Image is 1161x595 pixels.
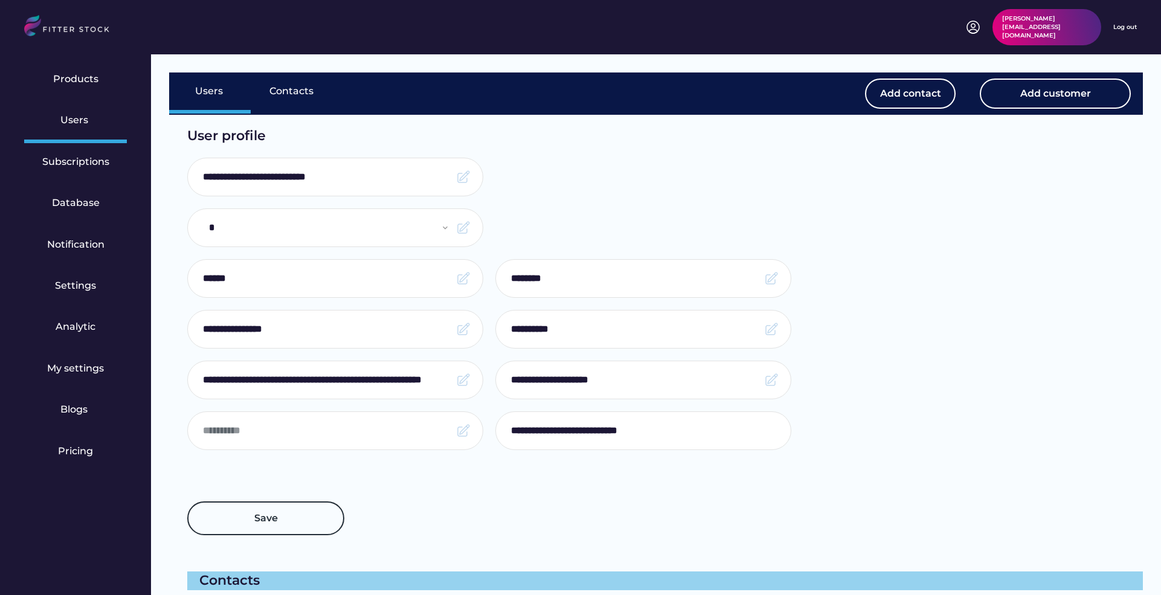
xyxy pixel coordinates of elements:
[56,320,95,333] div: Analytic
[187,571,1143,590] div: Contacts
[52,196,100,210] div: Database
[764,373,779,387] img: Frame.svg
[24,15,120,40] img: LOGO.svg
[980,79,1131,109] button: Add customer
[456,423,471,438] img: Frame.svg
[47,238,105,251] div: Notification
[456,170,471,184] img: Frame.svg
[764,271,779,286] img: Frame.svg
[1002,14,1092,40] div: [PERSON_NAME][EMAIL_ADDRESS][DOMAIN_NAME]
[269,85,314,98] div: Contacts
[60,114,91,127] div: Users
[865,79,956,109] button: Add contact
[195,85,225,98] div: Users
[187,501,344,535] button: Save
[456,322,471,336] img: Frame.svg
[55,279,96,292] div: Settings
[456,271,471,286] img: Frame.svg
[1113,23,1137,31] div: Log out
[1110,547,1149,583] iframe: chat widget
[53,72,98,86] div: Products
[60,403,91,416] div: Blogs
[58,445,93,458] div: Pricing
[187,127,1022,146] div: User profile
[42,155,109,169] div: Subscriptions
[966,20,980,34] img: profile-circle.svg
[47,362,104,375] div: My settings
[456,373,471,387] img: Frame.svg
[456,220,471,235] img: Frame.svg
[764,322,779,336] img: Frame.svg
